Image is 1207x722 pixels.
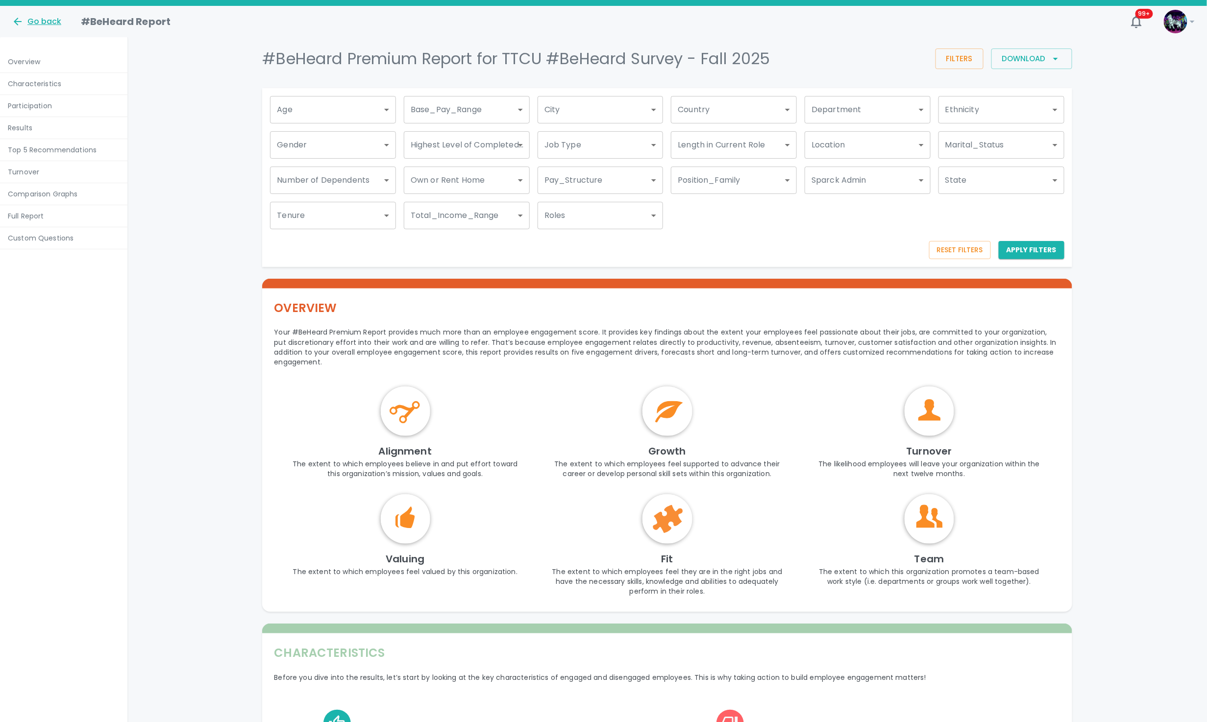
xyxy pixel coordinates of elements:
h1: #BeHeard Report [81,14,171,29]
button: Download [991,48,1072,69]
p: Comparison Graphs [8,189,120,199]
img: Picture of Sparck [1164,10,1187,33]
p: Your #BeHeard Premium Report provides much more than an employee engagement score. It provides ke... [274,327,1060,366]
img: Valuing [381,494,430,544]
div: Download [1002,52,1061,65]
p: The extent to which this organization promotes a team-based work style (i.e. departments or group... [798,567,1060,586]
p: The likelihood employees will leave your organization within the next twelve months. [798,459,1060,479]
h6: Fit [536,551,798,567]
h6: Valuing [274,551,536,567]
button: Reset Filters [929,241,991,259]
button: Filters [936,48,984,69]
p: Full Report [8,211,120,221]
h6: Turnover [798,443,1060,459]
h5: CHARACTERISTICS [274,645,1060,661]
h5: OVERVIEW [274,300,1060,316]
img: Fit [642,494,692,544]
p: The extent to which employees feel supported to advance their career or develop personal skill se... [536,459,798,479]
p: Results [8,123,120,133]
h4: #BeHeard Premium Report for TTCU #BeHeard Survey - Fall 2025 [262,49,931,69]
p: Before you dive into the results, let’s start by looking at the key characteristics of engaged an... [274,673,1060,682]
span: 99+ [1135,9,1153,19]
img: Team [905,494,954,544]
h6: Team [798,551,1060,567]
p: The extent to which employees feel they are in the right jobs and have the necessary skills, know... [536,567,798,596]
p: Characteristics [8,79,120,89]
p: Custom Questions [8,233,120,243]
img: Turnover [905,386,954,436]
h6: Growth [536,443,798,459]
p: Overview [8,57,120,67]
img: Alignment [381,386,430,436]
p: Top 5 Recommendations [8,145,120,155]
p: Turnover [8,167,120,177]
button: Go back [12,16,61,27]
button: 99+ [1125,10,1148,33]
p: The extent to which employees feel valued by this organization. [281,567,530,577]
h6: Alignment [274,443,536,459]
p: The extent to which employees believe in and put effort toward this organization’s mission, value... [274,459,536,479]
button: Apply Filters [999,241,1064,259]
p: Participation [8,101,120,111]
img: Growth [642,386,692,436]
